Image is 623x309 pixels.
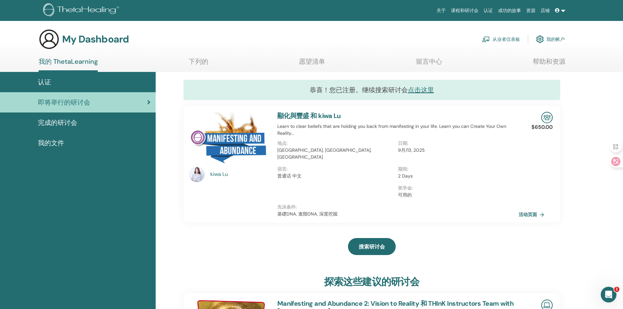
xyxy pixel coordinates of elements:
[189,112,269,168] img: 顯化與豐盛
[277,112,341,120] a: 顯化與豐盛 和 kiwa Lu
[277,140,394,147] p: 地点 :
[408,86,434,94] a: 点击这里
[398,173,515,180] p: 2 Days
[189,166,205,182] img: default.jpg
[495,5,524,17] a: 成功的故事
[398,166,515,173] p: 期间 :
[519,210,547,219] a: 活动页面
[398,185,515,192] p: 奖学金 :
[482,32,520,46] a: 从业者仪表板
[348,238,396,255] a: 搜索研讨会
[614,287,619,292] span: 1
[277,147,394,161] p: [GEOGRAPHIC_DATA], [GEOGRAPHIC_DATA], [GEOGRAPHIC_DATA]
[398,192,515,198] p: 可用的
[533,58,565,70] a: 帮助和资源
[38,138,64,148] span: 我的文件
[38,97,90,107] span: 即将举行的研讨会
[482,36,490,42] img: chalkboard-teacher.svg
[531,123,553,131] p: $650.00
[39,58,98,72] a: 我的 ThetaLearning
[448,5,481,17] a: 课程和研讨会
[536,34,544,45] img: cog.svg
[277,123,519,137] p: Learn to clear beliefs that are holding you back from manifesting in your life. Learn you can Cre...
[210,170,271,178] a: kiwa Lu
[324,276,420,288] h3: 探索这些建议的研讨会
[434,5,448,17] a: 关于
[398,147,515,154] p: 9月/13, 2025
[536,32,565,46] a: 我的帐户
[277,166,394,173] p: 语言 :
[524,5,538,17] a: 资源
[277,211,519,217] p: 基礎DNA, 進階DNA, 深度挖掘
[277,204,519,211] p: 先决条件 :
[601,287,616,302] iframe: Intercom live chat
[277,173,394,180] p: 普通话 中文
[538,5,552,17] a: 店铺
[541,112,553,123] img: In-Person Seminar
[299,58,325,70] a: 愿望清单
[39,29,60,50] img: generic-user-icon.jpg
[38,118,77,128] span: 完成的研讨会
[43,3,121,18] img: logo.png
[189,58,208,70] a: 下列的
[38,77,51,87] span: 认证
[481,5,495,17] a: 认证
[183,80,560,100] div: 恭喜！您已注册。继续搜索研讨会
[359,243,385,250] span: 搜索研讨会
[398,140,515,147] p: 日期 :
[416,58,442,70] a: 留言中心
[62,33,129,45] h3: My Dashboard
